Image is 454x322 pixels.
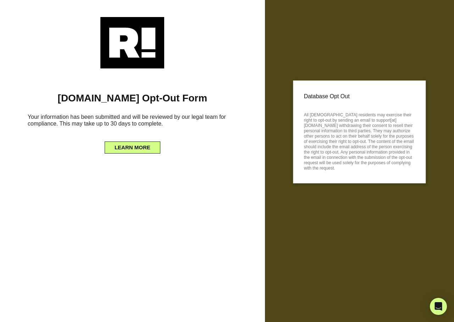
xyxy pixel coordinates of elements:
div: Open Intercom Messenger [430,298,447,315]
img: Retention.com [100,17,164,68]
button: LEARN MORE [105,141,160,154]
h6: Your information has been submitted and will be reviewed by our legal team for compliance. This m... [11,111,254,133]
p: All [DEMOGRAPHIC_DATA] residents may exercise their right to opt-out by sending an email to suppo... [304,110,415,171]
a: LEARN MORE [105,143,160,148]
h1: [DOMAIN_NAME] Opt-Out Form [11,92,254,104]
p: Database Opt Out [304,91,415,102]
